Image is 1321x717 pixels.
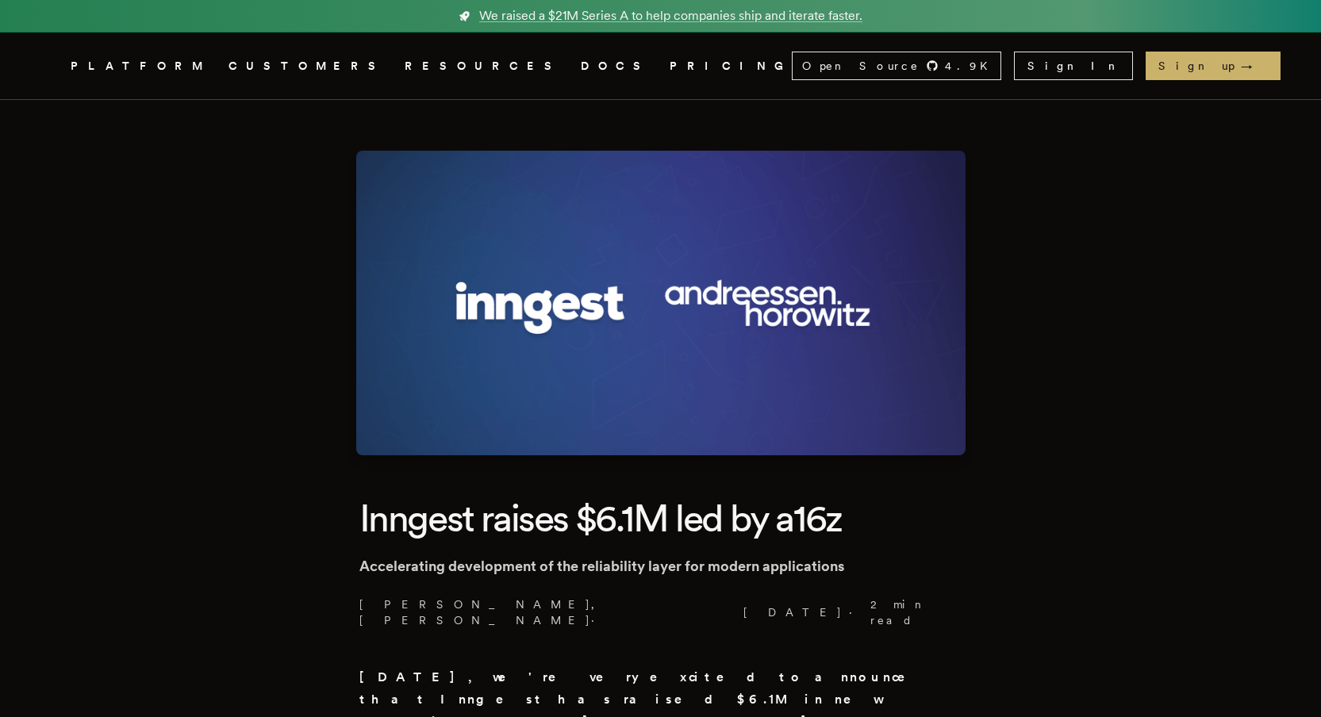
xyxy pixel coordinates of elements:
[359,555,962,577] p: Accelerating development of the reliability layer for modern applications
[802,58,920,74] span: Open Source
[739,604,843,620] span: [DATE]
[1241,58,1268,74] span: →
[356,151,966,455] img: Featured image for Inngest raises $6.1M led by a16z blog post
[359,596,962,628] p: [PERSON_NAME], [PERSON_NAME] · ·
[479,6,862,25] span: We raised a $21M Series A to help companies ship and iterate faster.
[870,596,953,628] span: 2 min read
[1146,52,1281,80] a: Sign up
[1014,52,1133,80] a: Sign In
[71,56,209,76] button: PLATFORM
[670,56,792,76] a: PRICING
[581,56,651,76] a: DOCS
[359,493,962,543] h1: Inngest raises $6.1M led by a16z
[945,58,997,74] span: 4.9 K
[405,56,562,76] button: RESOURCES
[228,56,386,76] a: CUSTOMERS
[26,33,1296,99] nav: Global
